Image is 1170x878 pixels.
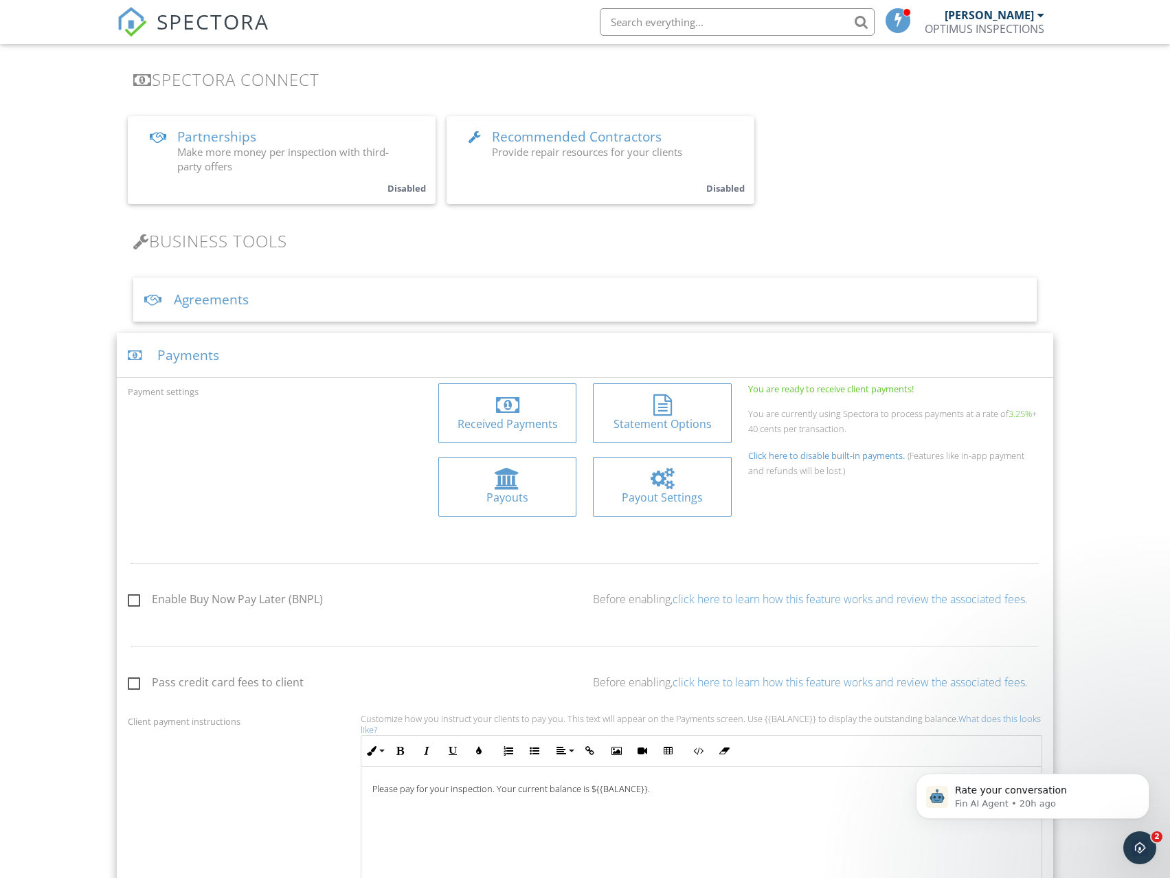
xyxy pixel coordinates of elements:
button: Code View [685,738,711,764]
label: Pass credit card fees to client [128,676,304,693]
div: Payouts [449,490,566,505]
button: Italic (Ctrl+I) [414,738,440,764]
button: Bold (Ctrl+B) [387,738,414,764]
a: click here to learn how this feature works and review the associated fees. [673,675,1028,690]
div: Agreements [133,278,1036,322]
span: Recommended Contractors [492,128,662,146]
span: 2 [1151,831,1162,842]
iframe: Intercom notifications message [895,745,1170,841]
label: Payment settings [128,385,199,398]
div: OPTIMUS INSPECTIONS [925,22,1044,36]
button: Underline (Ctrl+U) [440,738,466,764]
button: Colors [466,738,492,764]
div: Payments [117,333,1053,378]
span: Click here to disable built-in payments. [748,449,905,462]
small: Disabled [706,182,745,194]
div: Statement Options [604,416,721,431]
button: Clear Formatting [711,738,737,764]
a: Payout Settings [593,457,732,517]
a: SPECTORA [117,19,269,47]
span: Partnerships [177,128,256,146]
a: Recommended Contractors Provide repair resources for your clients Disabled [447,116,754,204]
span: You are currently using Spectora to process payments at a rate of + 40 cents per transaction. [748,407,1037,435]
span: 3.25% [1009,407,1032,420]
div: Payout Settings [604,490,721,505]
button: Insert Video [629,738,655,764]
span: Provide repair resources for your clients [492,145,682,159]
button: Align [551,738,577,764]
a: What does this looks like? [361,712,1041,736]
small: Disabled [387,182,426,194]
div: Received Payments [449,416,566,431]
button: Insert Image (Ctrl+P) [603,738,629,764]
button: Ordered List [495,738,521,764]
input: Search everything... [600,8,875,36]
h3: Business Tools [133,232,1036,250]
span: SPECTORA [157,7,269,36]
p: Before enabling, [593,675,1042,690]
button: Unordered List [521,738,548,764]
a: Partnerships Make more money per inspection with third-party offers Disabled [128,116,436,204]
button: Insert Table [655,738,682,764]
label: Enable Buy Now Pay Later (BNPL) [128,593,323,610]
a: Payouts [438,457,577,517]
div: [PERSON_NAME] [945,8,1034,22]
p: Please pay for your inspection. Your current balance is ${{BALANCE}}. [372,783,1031,794]
a: click here to learn how this feature works and review the associated fees. [673,592,1028,607]
iframe: Intercom live chat [1123,831,1156,864]
img: The Best Home Inspection Software - Spectora [117,7,147,37]
button: Insert Link (Ctrl+K) [577,738,603,764]
h3: Spectora Connect [133,70,1036,89]
div: You are ready to receive client payments! [748,383,1042,394]
span: Make more money per inspection with third-party offers [177,145,389,173]
p: Before enabling, [593,592,1042,607]
label: Client payment instructions [128,715,240,728]
button: Inline Style [361,738,387,764]
a: Received Payments [438,383,577,443]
